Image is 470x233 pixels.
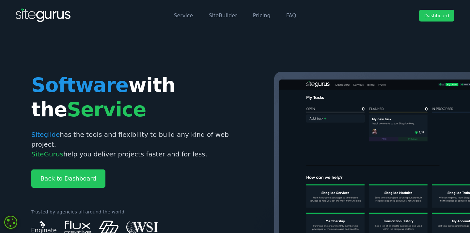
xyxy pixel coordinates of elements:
[3,215,18,230] div: Cookie consent button
[31,131,60,138] span: Siteglide
[31,130,230,159] p: has the tools and flexibility to build any kind of web project. help you deliver projects faster ...
[209,12,237,19] a: SiteBuilder
[31,169,105,188] a: Back to Dashboard
[67,98,146,121] span: Service
[16,8,71,23] img: SiteGurus Logo
[174,12,193,19] a: Service
[31,209,230,215] p: Trusted by agencies all around the world
[286,12,296,19] a: FAQ
[253,12,271,19] a: Pricing
[31,73,230,122] h1: with the
[31,150,63,158] span: SiteGurus
[31,74,128,96] span: Software
[419,10,454,22] a: Dashboard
